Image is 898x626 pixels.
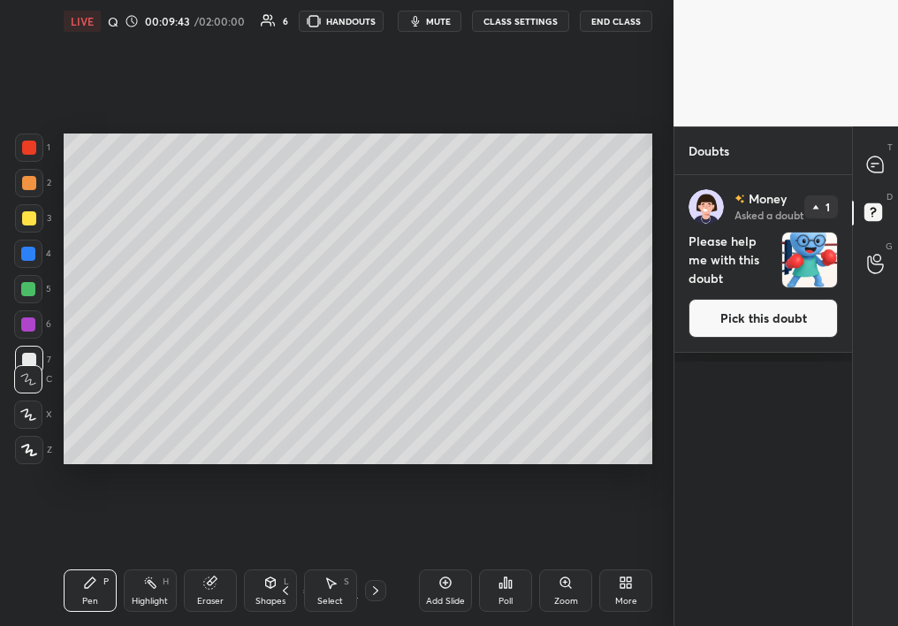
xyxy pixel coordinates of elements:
p: D [887,190,893,203]
div: 6 [283,17,288,26]
img: 81964519_3ED7FC66-C41C-40E4-82AF-FB12F21E7B64.png [689,189,724,225]
h4: Quiz on Morpho - Flower [108,13,118,30]
p: Money [749,192,787,206]
button: Pick this doubt [689,299,838,338]
div: H [163,577,169,586]
button: HANDOUTS [299,11,384,32]
button: CLASS SETTINGS [472,11,569,32]
div: Eraser [197,597,224,606]
button: mute [398,11,461,32]
div: Pen [82,597,98,606]
div: 3 [15,204,51,233]
p: Asked a doubt [734,208,803,222]
div: Shapes [255,597,285,606]
div: L [284,577,289,586]
div: S [344,577,349,586]
div: 2 [15,169,51,197]
div: Poll [498,597,513,606]
span: mute [426,15,451,27]
img: no-rating-badge.077c3623.svg [734,194,745,203]
div: 4 [14,240,51,268]
div: LIVE [64,11,101,32]
p: Doubts [674,127,743,174]
div: 1 [15,134,50,162]
div: 6 [14,310,51,339]
div: grid [674,175,852,626]
div: P [103,577,109,586]
p: 1 [826,202,830,212]
div: Highlight [132,597,168,606]
div: Z [15,436,52,464]
p: G [886,240,893,253]
h4: Please help me with this doubt [689,232,774,288]
div: C [14,365,52,393]
button: End Class [580,11,652,32]
div: 7 [15,346,51,374]
div: X [14,401,52,429]
div: More [615,597,637,606]
div: Zoom [554,597,578,606]
img: 1756537356INPDWT.JPEG [782,233,837,287]
div: Select [317,597,343,606]
p: T [887,141,893,154]
div: Add Slide [426,597,465,606]
div: 5 [14,275,51,303]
